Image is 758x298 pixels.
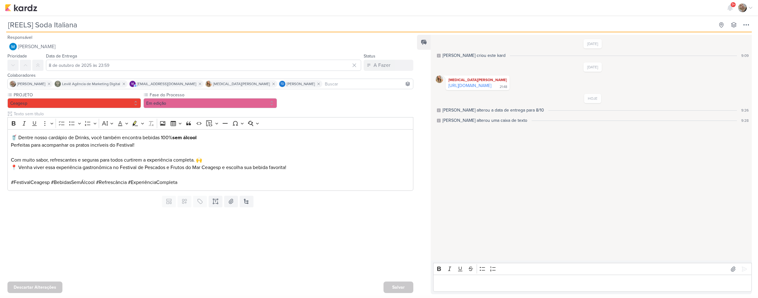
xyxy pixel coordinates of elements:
button: Ceagesp [7,98,141,108]
a: [URL][DOMAIN_NAME] [448,83,491,88]
label: Prioridade [7,53,27,59]
img: MARIANA MIRANDA [9,43,17,50]
span: Leviê Agência de Marketing Digital [62,81,120,87]
span: [PERSON_NAME] [287,81,315,87]
button: Em edição [143,98,277,108]
p: 🥤 Dentre nosso cardápio de Drinks, você também encontra bebidas 100% [11,134,410,141]
div: 9:09 [741,53,749,58]
label: Status [364,53,375,59]
img: kardz.app [5,4,37,11]
span: [EMAIL_ADDRESS][DOMAIN_NAME] [137,81,196,87]
div: Editor editing area: main [7,129,413,191]
input: Buscar [324,80,412,88]
span: [MEDICAL_DATA][PERSON_NAME] [213,81,270,87]
span: 9+ [732,2,735,7]
div: MARIANA alterou uma caixa de texto [443,117,527,124]
img: Sarah Violante [738,3,747,12]
input: Select a date [46,60,361,71]
button: [PERSON_NAME] [7,41,413,52]
img: Sarah Violante [10,81,16,87]
img: Yasmin Yumi [436,76,443,83]
div: Este log é visível à todos no kard [437,54,441,57]
p: 📍 Venha viver essa experiência gastronômica no Festival de Pescados e Frutos do Mar Ceagesp e esc... [11,164,410,171]
input: Texto sem título [12,111,413,117]
div: Colaboradores [7,72,413,79]
div: A Fazer [374,62,390,69]
div: Thais de carvalho [279,81,285,87]
div: mlegnaioli@gmail.com [129,81,136,87]
div: [MEDICAL_DATA][PERSON_NAME] [447,77,508,83]
div: Este log é visível à todos no kard [437,119,441,122]
button: A Fazer [364,60,413,71]
p: #FestivalCeagesp #BebidasSemÁlcool #Refrescância #ExperiênciaCompleta [11,179,410,186]
div: 9:26 [741,108,749,113]
div: 21:48 [500,85,507,89]
div: Editor toolbar [433,263,752,275]
div: MARIANA alterou a data de entrega para 8/10 [443,107,544,113]
p: Com muito sabor, refrescantes e seguras para todos curtirem a experiência completa. 🙌 [11,149,410,164]
span: [PERSON_NAME] [17,81,45,87]
img: Leviê Agência de Marketing Digital [55,81,61,87]
strong: sem álcool [172,135,197,141]
div: Editor editing area: main [433,275,752,292]
div: 9:28 [741,118,749,123]
label: Data de Entrega [46,53,77,59]
div: MARIANA criou este kard [443,52,506,59]
label: PROJETO [13,92,141,98]
p: m [131,83,134,86]
p: Perfeitas para acompanhar os pratos incríveis do Festival! [11,141,410,149]
img: Yasmin Yumi [206,81,212,87]
label: Fase do Processo [149,92,277,98]
span: [PERSON_NAME] [18,43,56,50]
p: Td [280,83,284,86]
div: Editor toolbar [7,117,413,129]
input: Kard Sem Título [6,19,715,30]
label: Responsável [7,35,32,40]
div: Este log é visível à todos no kard [437,108,441,112]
